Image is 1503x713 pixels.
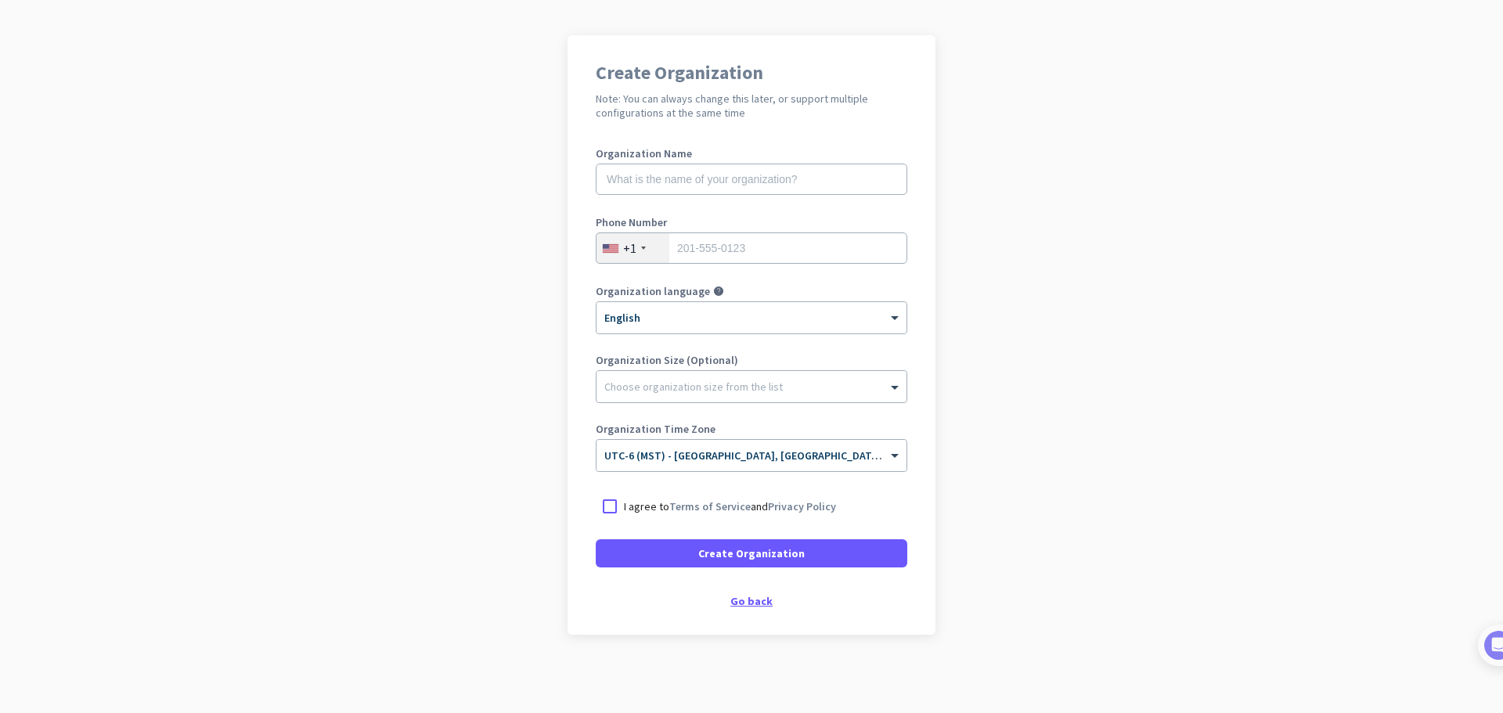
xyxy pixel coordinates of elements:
[596,232,907,264] input: 201-555-0123
[768,499,836,513] a: Privacy Policy
[698,546,805,561] span: Create Organization
[623,240,636,256] div: +1
[624,499,836,514] p: I agree to and
[713,286,724,297] i: help
[596,423,907,434] label: Organization Time Zone
[596,92,907,120] h2: Note: You can always change this later, or support multiple configurations at the same time
[596,164,907,195] input: What is the name of your organization?
[596,539,907,567] button: Create Organization
[596,148,907,159] label: Organization Name
[596,286,710,297] label: Organization language
[596,63,907,82] h1: Create Organization
[596,217,907,228] label: Phone Number
[596,596,907,607] div: Go back
[596,355,907,366] label: Organization Size (Optional)
[669,499,751,513] a: Terms of Service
